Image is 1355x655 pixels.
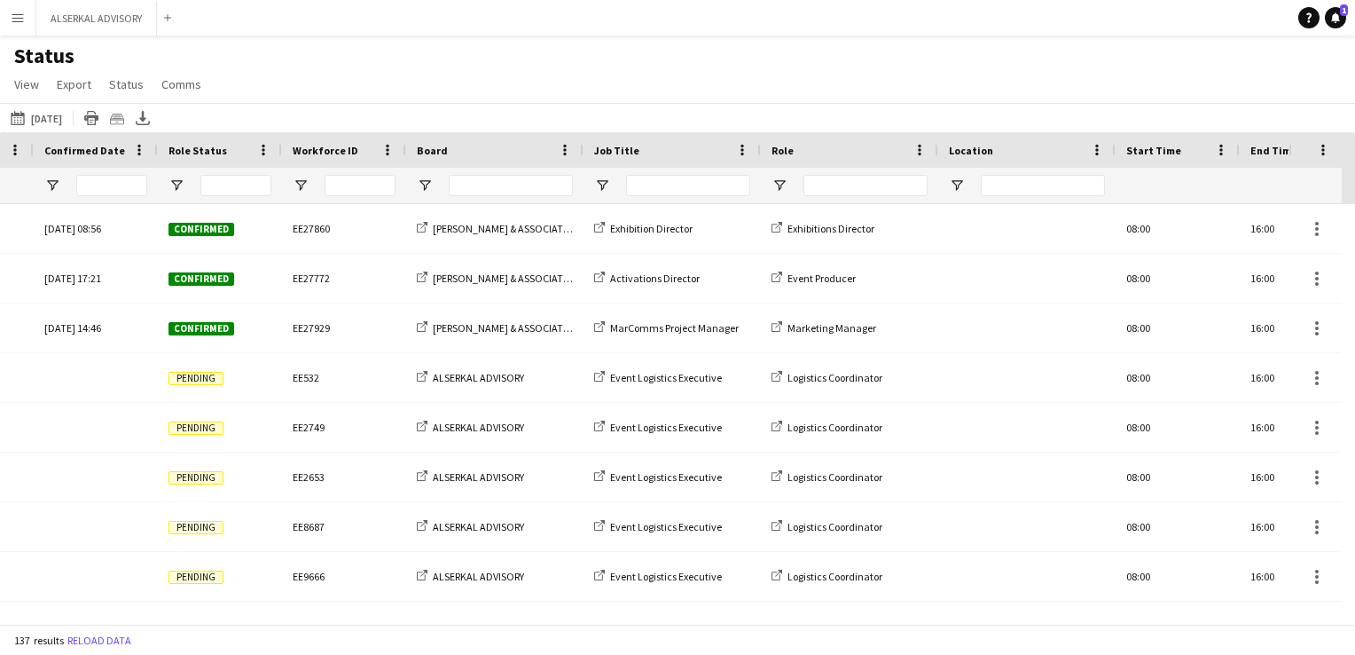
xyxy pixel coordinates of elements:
span: Event Logistics Executive [610,520,722,533]
div: 08:00 [1116,254,1240,303]
span: Pending [168,422,223,435]
span: View [14,76,39,92]
div: [DATE] 14:46 [34,304,158,352]
a: ALSERKAL ADVISORY [417,470,524,484]
span: Pending [168,521,223,534]
input: Workforce ID Filter Input [325,175,396,196]
span: Event Logistics Executive [610,421,722,434]
a: Exhibition Director [594,222,693,235]
span: ALSERKAL ADVISORY [433,520,524,533]
a: Event Logistics Executive [594,470,722,484]
div: 08:00 [1116,403,1240,452]
span: Marketing Manager [787,321,876,335]
div: [DATE] 17:21 [34,254,158,303]
a: Event Logistics Executive [594,570,722,583]
div: EE9666 [282,552,406,601]
a: Logistics Coordinator [771,570,882,583]
a: ALSERKAL ADVISORY [417,570,524,583]
a: ALSERKAL ADVISORY [417,520,524,533]
div: EE27860 [282,204,406,253]
input: Confirmed Date Filter Input [76,175,147,196]
span: Workforce ID [293,144,358,157]
div: EE2749 [282,403,406,452]
span: Start Time [1126,144,1181,157]
a: Activations Director [594,272,700,285]
div: 08:00 [1116,453,1240,501]
input: Board Filter Input [449,175,573,196]
span: ALSERKAL ADVISORY [433,421,524,434]
div: EE2653 [282,453,406,501]
span: Pending [168,471,223,485]
app-action-btn: Export XLSX [132,107,153,129]
span: [PERSON_NAME] & ASSOCIATES [GEOGRAPHIC_DATA] [433,222,673,235]
a: Event Logistics Executive [594,520,722,533]
button: Open Filter Menu [771,178,787,193]
span: Confirmed [168,322,234,335]
a: Logistics Coordinator [771,470,882,484]
span: Event Logistics Executive [610,371,722,384]
input: Job Title Filter Input [626,175,750,196]
span: Activations Director [610,272,700,285]
a: Logistics Coordinator [771,371,882,384]
button: Open Filter Menu [293,178,309,193]
a: Logistics Coordinator [771,421,882,434]
app-action-btn: Print [81,107,102,129]
div: EE8687 [282,502,406,551]
span: Event Logistics Executive [610,570,722,583]
a: [PERSON_NAME] & ASSOCIATES [GEOGRAPHIC_DATA] [417,222,673,235]
span: Pending [168,571,223,584]
a: Event Producer [771,272,856,285]
button: Open Filter Menu [594,178,610,193]
span: Logistics Coordinator [787,371,882,384]
span: Role Status [168,144,227,157]
a: [PERSON_NAME] & ASSOCIATES KSA [417,321,593,335]
span: Event Logistics Executive [610,470,722,484]
span: Confirmed Date [44,144,125,157]
div: [DATE] 08:56 [34,204,158,253]
input: Location Filter Input [981,175,1105,196]
span: End Time [1250,144,1297,157]
button: Open Filter Menu [168,178,184,193]
input: Role Status Filter Input [200,175,271,196]
button: [DATE] [7,107,66,129]
span: Board [417,144,448,157]
span: Export [57,76,91,92]
a: Logistics Coordinator [771,520,882,533]
a: Marketing Manager [771,321,876,335]
button: Open Filter Menu [417,178,433,193]
div: 08:00 [1116,353,1240,402]
div: EE532 [282,353,406,402]
div: 08:00 [1116,204,1240,253]
a: ALSERKAL ADVISORY [417,371,524,384]
span: Exhibitions Director [787,222,874,235]
span: Job Title [594,144,639,157]
button: Open Filter Menu [44,178,60,193]
div: EE27772 [282,254,406,303]
a: View [7,73,46,96]
span: Confirmed [168,223,234,236]
button: Reload data [64,631,135,651]
span: Confirmed [168,272,234,286]
div: 08:00 [1116,552,1240,601]
button: ALSERKAL ADVISORY [36,1,157,36]
span: 1 [1340,4,1348,16]
span: Logistics Coordinator [787,570,882,583]
span: Logistics Coordinator [787,470,882,484]
span: Event Producer [787,272,856,285]
span: [PERSON_NAME] & ASSOCIATES [GEOGRAPHIC_DATA] [433,272,673,285]
a: 1 [1325,7,1346,28]
app-action-btn: Crew files as ZIP [106,107,128,129]
a: MarComms Project Manager [594,321,739,335]
span: ALSERKAL ADVISORY [433,470,524,484]
div: 08:00 [1116,502,1240,551]
span: Role [771,144,794,157]
a: Exhibitions Director [771,222,874,235]
div: EE12403 [282,602,406,651]
input: Role Filter Input [803,175,928,196]
a: [PERSON_NAME] & ASSOCIATES [GEOGRAPHIC_DATA] [417,272,673,285]
div: EE27929 [282,304,406,352]
span: MarComms Project Manager [610,321,739,335]
button: Open Filter Menu [949,178,965,193]
span: Location [949,144,993,157]
span: Exhibition Director [610,222,693,235]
